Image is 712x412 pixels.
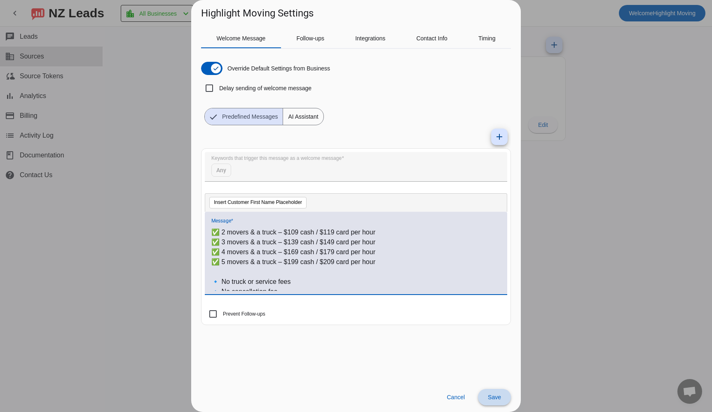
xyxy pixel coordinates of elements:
button: Save [478,389,511,405]
p: ✅ 4 movers & a truck – $169 cash / $179 card per hour [211,247,501,257]
span: Follow-ups [296,35,324,41]
p: ✅ 5 movers & a truck – $199 cash / $209 card per hour [211,257,501,267]
span: Contact Info [416,35,447,41]
label: Override Default Settings from Business [226,64,330,73]
p: 🔹 No truck or service fees [211,277,501,287]
h1: Highlight Moving Settings [201,7,314,20]
p: ✅ 2 movers & a truck – $109 cash / $119 card per hour [211,227,501,237]
span: Save [488,394,501,400]
label: Prevent Follow-ups [221,310,265,318]
p: ✅ 3 movers & a truck – $139 cash / $149 card per hour [211,237,501,247]
span: Integrations [355,35,385,41]
span: Cancel [447,394,465,400]
span: AI Assistant [283,108,323,125]
p: 🔹 No cancellation fee [211,287,501,297]
mat-icon: add [494,132,504,142]
button: Insert Customer First Name Placeholder [209,197,307,208]
span: Welcome Message [217,35,266,41]
button: Cancel [440,389,471,405]
span: Timing [478,35,496,41]
span: Predefined Messages [217,108,283,125]
mat-label: Keywords that trigger this message as a welcome message [211,156,342,161]
label: Delay sending of welcome message [218,84,311,92]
